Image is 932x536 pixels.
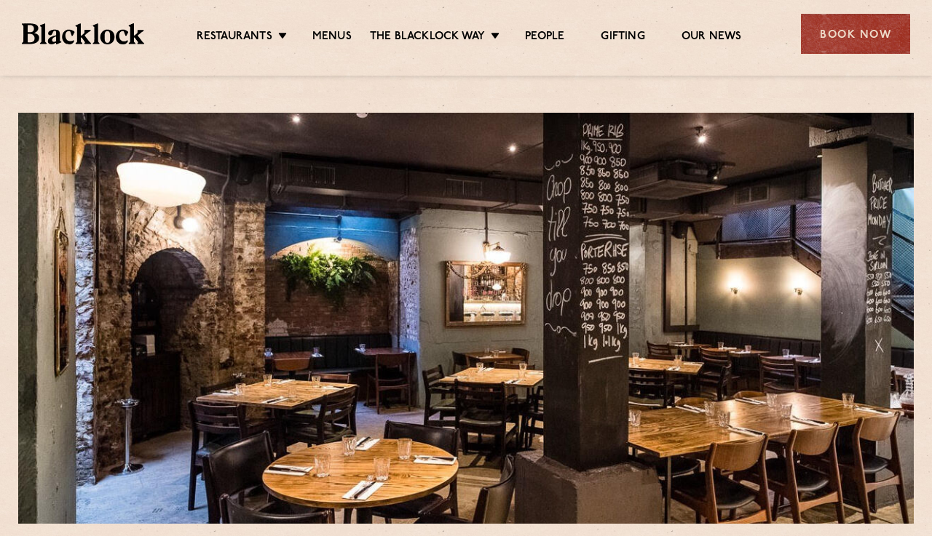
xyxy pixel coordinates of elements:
a: The Blacklock Way [370,30,485,46]
a: Menus [312,30,352,46]
img: BL_Textured_Logo-footer-cropped.svg [22,23,144,44]
div: Book Now [801,14,910,54]
a: Our News [682,30,742,46]
a: People [525,30,564,46]
a: Restaurants [197,30,272,46]
a: Gifting [601,30,644,46]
